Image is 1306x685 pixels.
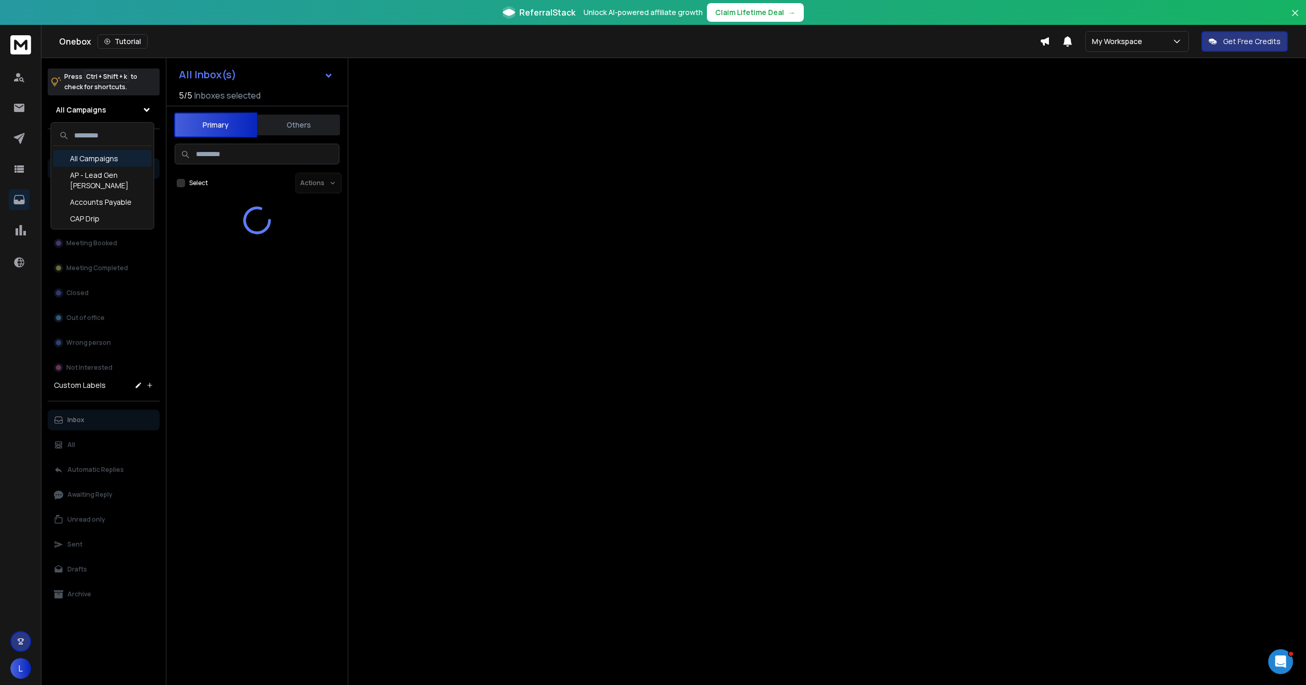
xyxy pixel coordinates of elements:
h1: All Inbox(s) [179,69,236,80]
div: AP - Lead Gen [PERSON_NAME] [53,167,152,194]
h3: Inboxes selected [194,89,261,102]
button: Others [257,114,340,136]
span: L [10,658,31,679]
div: CAP Drip [53,211,152,227]
iframe: Intercom live chat [1268,649,1293,674]
label: Select [189,179,208,187]
button: Claim Lifetime Deal [707,3,804,22]
div: Onebox [59,34,1040,49]
h3: Custom Labels [54,380,106,390]
h1: All Campaigns [56,105,106,115]
span: Ctrl + Shift + k [84,71,129,82]
span: 5 / 5 [179,89,192,102]
button: Tutorial [97,34,148,49]
button: Close banner [1288,6,1302,31]
h3: Filters [48,137,160,152]
p: Get Free Credits [1223,36,1281,47]
div: Accounts Payable [53,194,152,211]
div: All Campaigns [53,150,152,167]
p: My Workspace [1092,36,1146,47]
button: Primary [174,113,257,137]
span: ReferralStack [519,6,575,19]
p: Press to check for shortcuts. [64,72,137,92]
span: → [788,7,796,18]
p: Unlock AI-powered affiliate growth [584,7,703,18]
